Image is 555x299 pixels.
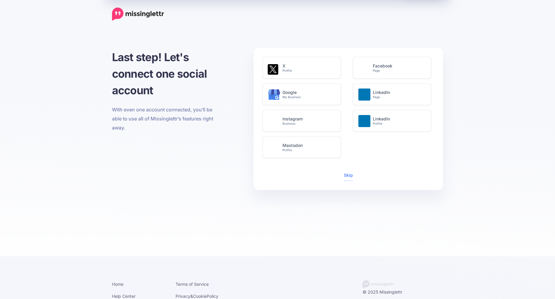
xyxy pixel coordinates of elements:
a: Terms of Service [176,282,209,287]
a: MastodonProfile [263,136,344,158]
small: Profile [282,148,334,152]
small: Profile [282,69,334,73]
a: Cookie [193,294,207,299]
a: Home [112,8,164,21]
h6: Google [282,90,334,99]
h6: LinkedIn [373,117,425,126]
small: Page [373,69,425,73]
h6: LinkedIn [373,90,425,99]
span: Last step! Let's connect one social account [112,51,207,97]
small: My Business [282,95,334,99]
div: © 2025 Missinglettr [363,288,448,296]
small: Profile [373,122,425,126]
a: Privacy [176,294,190,299]
a: Skip [344,173,353,178]
h6: Mastodon [282,143,334,152]
p: With even one account connected, you’ll be able to use all of Missinglettr’s features right away. [112,105,217,132]
a: InstagramBusiness [263,110,344,132]
a: Home [112,282,123,287]
a: FacebookPage [353,57,434,79]
a: LinkedInProfile [353,110,434,132]
h6: X [282,64,334,73]
a: GoogleMy Business [263,83,344,105]
img: google-business.svg [268,89,280,101]
a: XProfile [263,57,344,79]
small: Business [282,122,334,126]
a: LinkedInPage [353,83,434,105]
small: Page [373,95,425,99]
a: Help Center [112,294,136,299]
h6: Facebook [373,64,425,73]
img: twitter-square.png [268,64,278,75]
h6: Instagram [282,117,334,126]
